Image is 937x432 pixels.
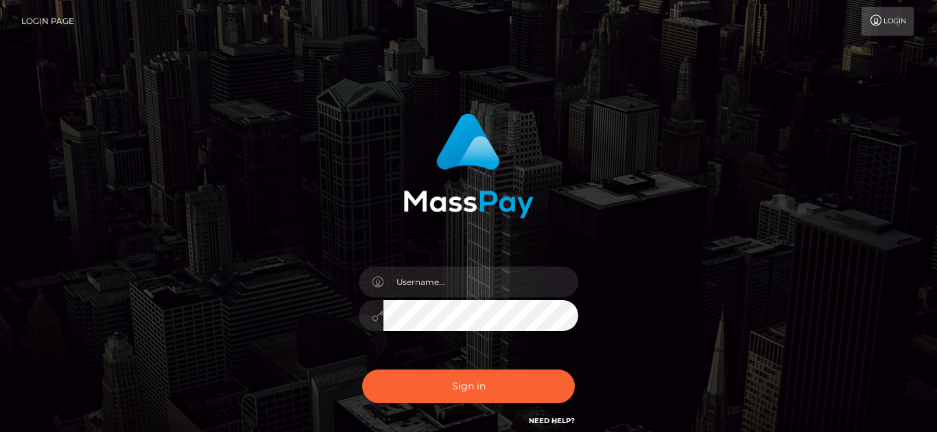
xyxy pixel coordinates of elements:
img: MassPay Login [403,113,534,218]
button: Sign in [362,370,575,403]
input: Username... [383,266,578,297]
a: Login Page [21,7,74,36]
a: Need Help? [529,416,575,425]
a: Login [862,7,914,36]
